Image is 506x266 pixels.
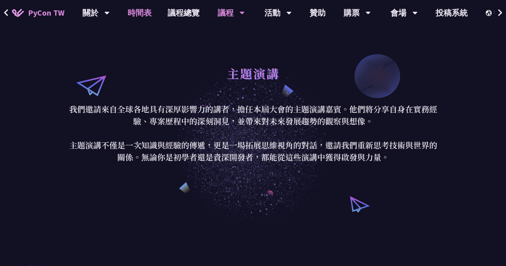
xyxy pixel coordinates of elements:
img: Home icon of PyCon TW 2025 [12,9,24,17]
img: Locale Icon [486,10,494,16]
h1: 主題演講 [227,61,280,85]
a: PyCon TW [4,3,72,23]
p: 我們邀請來自全球各地具有深厚影響力的講者，擔任本屆大會的主題演講嘉賓。他們將分享自身在實務經驗、專案歷程中的深刻洞見，並帶來對未來發展趨勢的觀察與想像。 主題演講不僅是一次知識與經驗的傳遞，更是... [67,103,439,163]
span: PyCon TW [28,7,64,19]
